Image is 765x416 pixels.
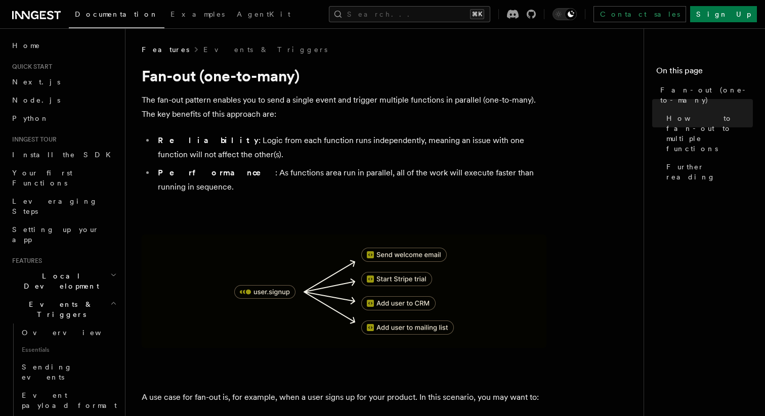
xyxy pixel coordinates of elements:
[8,91,119,109] a: Node.js
[666,113,753,154] span: How to fan-out to multiple functions
[18,342,119,358] span: Essentials
[662,158,753,186] a: Further reading
[593,6,686,22] a: Contact sales
[12,151,117,159] span: Install the SDK
[142,67,546,85] h1: Fan-out (one-to-many)
[69,3,164,28] a: Documentation
[142,44,189,55] span: Features
[171,10,225,18] span: Examples
[690,6,757,22] a: Sign Up
[8,36,119,55] a: Home
[155,133,546,162] li: : Logic from each function runs independently, meaning an issue with one function will not affect...
[8,267,119,295] button: Local Development
[22,363,72,381] span: Sending events
[18,358,119,386] a: Sending events
[12,40,40,51] span: Home
[18,386,119,414] a: Event payload format
[8,271,110,291] span: Local Development
[12,114,49,122] span: Python
[158,135,259,145] strong: Reliability
[155,166,546,194] li: : As functions area run in parallel, all of the work will execute faster than running in sequence.
[12,96,60,104] span: Node.js
[660,85,753,105] span: Fan-out (one-to-many)
[656,65,753,81] h4: On this page
[237,10,290,18] span: AgentKit
[158,168,275,177] strong: Performance
[8,164,119,192] a: Your first Functions
[8,63,52,71] span: Quick start
[8,192,119,220] a: Leveraging Steps
[666,162,753,182] span: Further reading
[142,235,546,348] img: A diagram showing how to fan-out to multiple functions
[8,73,119,91] a: Next.js
[12,78,60,86] span: Next.js
[142,390,546,404] p: A use case for fan-out is, for example, when a user signs up for your product. In this scenario, ...
[12,169,72,187] span: Your first Functions
[75,10,158,18] span: Documentation
[22,391,117,409] span: Event payload format
[656,81,753,109] a: Fan-out (one-to-many)
[164,3,231,27] a: Examples
[8,146,119,164] a: Install the SDK
[552,8,577,20] button: Toggle dark mode
[662,109,753,158] a: How to fan-out to multiple functions
[470,9,484,19] kbd: ⌘K
[18,323,119,342] a: Overview
[22,329,126,337] span: Overview
[203,44,327,55] a: Events & Triggers
[8,257,42,265] span: Features
[12,197,98,215] span: Leveraging Steps
[8,295,119,323] button: Events & Triggers
[8,220,119,249] a: Setting up your app
[8,299,110,319] span: Events & Triggers
[231,3,296,27] a: AgentKit
[8,135,57,144] span: Inngest tour
[329,6,490,22] button: Search...⌘K
[12,225,99,244] span: Setting up your app
[8,109,119,127] a: Python
[142,93,546,121] p: The fan-out pattern enables you to send a single event and trigger multiple functions in parallel...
